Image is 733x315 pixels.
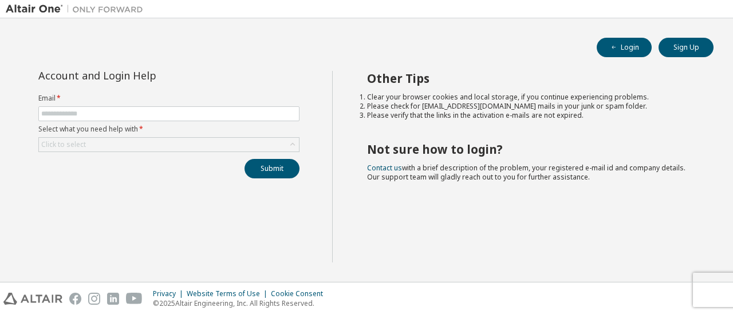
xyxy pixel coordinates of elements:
[153,298,330,308] p: © 2025 Altair Engineering, Inc. All Rights Reserved.
[367,111,693,120] li: Please verify that the links in the activation e-mails are not expired.
[367,142,693,157] h2: Not sure how to login?
[367,71,693,86] h2: Other Tips
[597,38,652,57] button: Login
[367,93,693,102] li: Clear your browser cookies and local storage, if you continue experiencing problems.
[367,102,693,111] li: Please check for [EMAIL_ADDRESS][DOMAIN_NAME] mails in your junk or spam folder.
[41,140,86,149] div: Click to select
[367,163,685,182] span: with a brief description of the problem, your registered e-mail id and company details. Our suppo...
[107,293,119,305] img: linkedin.svg
[659,38,714,57] button: Sign Up
[245,159,299,178] button: Submit
[69,293,81,305] img: facebook.svg
[88,293,100,305] img: instagram.svg
[153,289,187,298] div: Privacy
[38,94,299,103] label: Email
[367,163,402,173] a: Contact us
[187,289,271,298] div: Website Terms of Use
[3,293,62,305] img: altair_logo.svg
[38,125,299,134] label: Select what you need help with
[271,289,330,298] div: Cookie Consent
[126,293,143,305] img: youtube.svg
[6,3,149,15] img: Altair One
[39,138,299,151] div: Click to select
[38,71,247,80] div: Account and Login Help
